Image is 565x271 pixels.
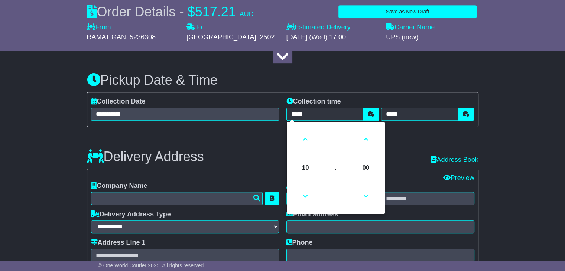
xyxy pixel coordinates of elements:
[256,33,275,41] span: , 2502
[386,33,478,42] div: UPS (new)
[286,98,341,106] label: Collection time
[195,4,236,19] span: 517.21
[443,174,474,182] a: Preview
[295,126,316,153] a: Increment Hour
[295,158,315,178] span: Pick Hour
[323,155,348,180] td: :
[286,23,379,32] label: Estimated Delivery
[98,262,205,268] span: © One World Courier 2025. All rights reserved.
[186,33,256,41] span: [GEOGRAPHIC_DATA]
[356,158,376,178] span: Pick Minute
[87,4,254,20] div: Order Details -
[87,23,111,32] label: From
[91,210,171,219] label: Delivery Address Type
[386,23,435,32] label: Carrier Name
[338,5,476,18] button: Save as New Draft
[91,98,146,106] label: Collection Date
[286,210,338,219] label: Email address
[240,10,254,18] span: AUD
[91,239,146,247] label: Address Line 1
[355,183,377,210] a: Decrement Minute
[87,33,126,41] span: RAMAT GAN
[87,149,204,164] h3: Delivery Address
[286,239,313,247] label: Phone
[87,73,478,88] h3: Pickup Date & Time
[355,126,377,153] a: Increment Minute
[186,23,202,32] label: To
[295,183,316,210] a: Decrement Hour
[126,33,156,41] span: , 5236308
[431,156,478,163] a: Address Book
[188,4,195,19] span: $
[286,33,379,42] div: [DATE] (Wed) 17:00
[91,182,147,190] label: Company Name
